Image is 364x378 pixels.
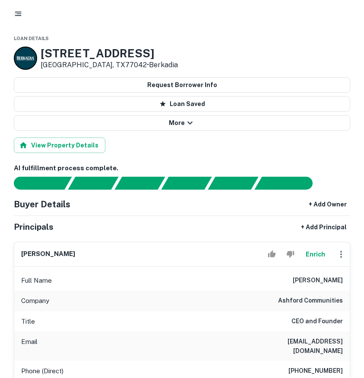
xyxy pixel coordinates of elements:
button: + Add Principal [298,219,350,235]
div: Principals found, AI now looking for contact information... [161,177,212,190]
h4: Buyer Details [14,198,70,211]
h3: [STREET_ADDRESS] [41,47,178,60]
div: Documents found, AI parsing details... [114,177,165,190]
button: Enrich [301,246,329,263]
p: Title [21,316,35,327]
h6: [PERSON_NAME] [21,249,75,259]
h6: ashford communities [278,296,343,306]
div: Principals found, still searching for contact information. This may take time... [208,177,258,190]
h6: [PERSON_NAME] [293,275,343,286]
p: [GEOGRAPHIC_DATA], TX77042 • [41,60,178,70]
p: Company [21,296,49,306]
h6: [PHONE_NUMBER] [288,366,343,376]
button: Accept [264,246,279,263]
iframe: Chat Widget [321,309,364,350]
h6: [EMAIL_ADDRESS][DOMAIN_NAME] [239,337,343,356]
p: Email [21,337,38,356]
h6: AI fulfillment process complete. [14,163,350,173]
span: Loan Details [14,36,49,41]
p: Phone (Direct) [21,366,63,376]
button: Reject [283,246,298,263]
h5: Principals [14,221,54,233]
h6: CEO and Founder [291,316,343,327]
button: Request Borrower Info [14,77,350,93]
a: Berkadia [149,61,178,69]
p: Full Name [21,275,52,286]
button: + Add Owner [305,197,350,212]
div: Your request is received and processing... [68,177,118,190]
div: AI fulfillment process complete. [255,177,323,190]
button: More [14,115,350,131]
div: Sending borrower request to AI... [3,177,68,190]
button: View Property Details [14,137,105,153]
button: Loan Saved [14,96,350,112]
